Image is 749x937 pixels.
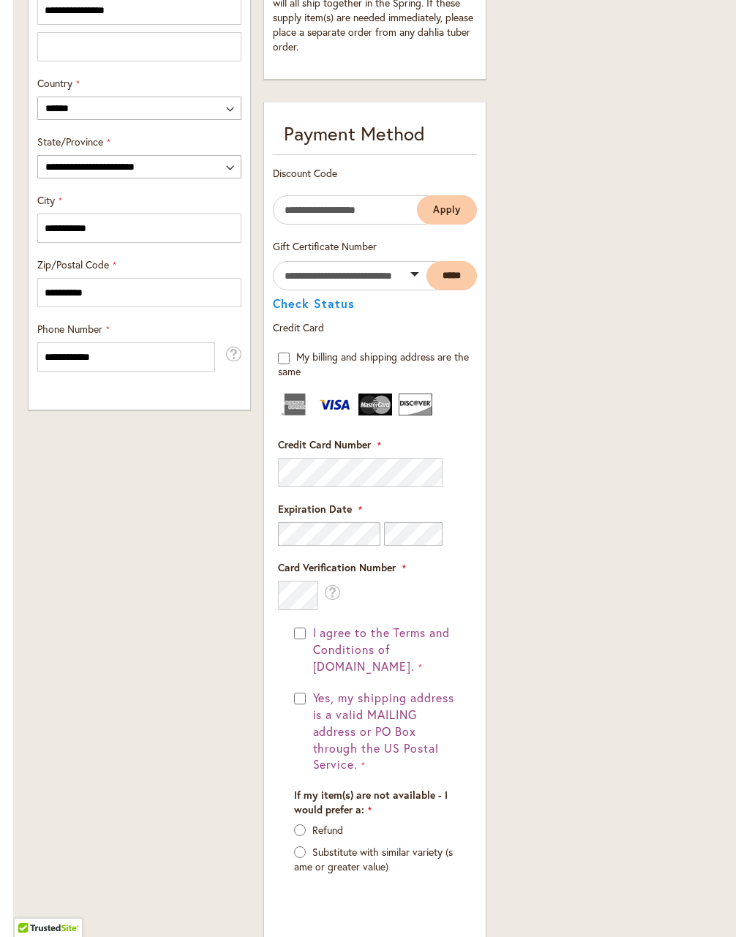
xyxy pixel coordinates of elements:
[313,625,450,674] span: I agree to the Terms and Conditions of [DOMAIN_NAME].
[11,885,52,926] iframe: Launch Accessibility Center
[273,120,477,155] div: Payment Method
[294,788,448,816] span: If my item(s) are not available - I would prefer a:
[278,502,352,516] span: Expiration Date
[318,394,352,415] img: Visa
[273,320,324,334] span: Credit Card
[358,394,392,415] img: MasterCard
[37,322,102,336] span: Phone Number
[273,166,337,180] span: Discount Code
[37,135,103,148] span: State/Province
[37,193,55,207] span: City
[278,394,312,415] img: American Express
[294,845,453,873] label: Substitute with similar variety (same or greater value)
[312,823,343,837] label: Refund
[37,76,72,90] span: Country
[433,203,461,216] span: Apply
[273,298,355,309] button: Check Status
[417,195,477,225] button: Apply
[399,394,432,415] img: Discover
[278,350,469,378] span: My billing and shipping address are the same
[37,257,109,271] span: Zip/Postal Code
[278,437,371,451] span: Credit Card Number
[313,690,454,772] span: Yes, my shipping address is a valid MAILING address or PO Box through the US Postal Service.
[273,239,377,253] span: Gift Certificate Number
[278,560,396,574] span: Card Verification Number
